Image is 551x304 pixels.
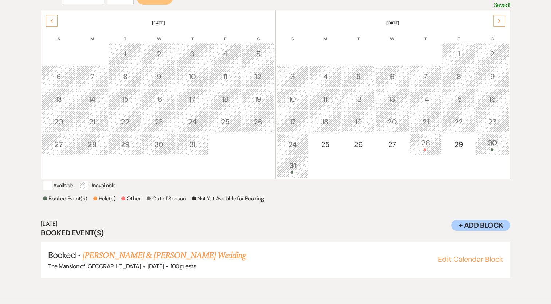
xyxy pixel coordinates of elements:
[146,116,172,127] div: 23
[410,27,442,42] th: T
[379,116,405,127] div: 20
[313,139,337,150] div: 25
[180,139,204,150] div: 31
[213,116,237,127] div: 25
[281,94,305,105] div: 10
[494,0,510,10] p: Saved!
[281,71,305,82] div: 3
[146,94,172,105] div: 16
[180,48,204,59] div: 3
[109,27,142,42] th: T
[342,27,375,42] th: T
[480,116,505,127] div: 23
[79,181,115,190] p: Unavailable
[41,220,510,228] h6: [DATE]
[48,249,76,261] span: Booked
[83,249,246,262] a: [PERSON_NAME] & [PERSON_NAME] Wedding
[43,194,87,203] p: Booked Event(s)
[213,94,237,105] div: 18
[180,71,204,82] div: 10
[277,11,509,26] th: [DATE]
[476,27,509,42] th: S
[480,71,505,82] div: 9
[346,94,371,105] div: 12
[146,48,172,59] div: 2
[246,94,271,105] div: 19
[80,116,104,127] div: 21
[213,48,237,59] div: 4
[277,27,309,42] th: S
[43,181,73,190] p: Available
[246,48,271,59] div: 5
[42,11,274,26] th: [DATE]
[446,116,471,127] div: 22
[209,27,241,42] th: F
[313,71,337,82] div: 4
[446,48,471,59] div: 1
[176,27,208,42] th: T
[313,94,337,105] div: 11
[180,94,204,105] div: 17
[480,94,505,105] div: 16
[93,194,116,203] p: Hold(s)
[42,27,75,42] th: S
[113,48,138,59] div: 1
[213,71,237,82] div: 11
[246,71,271,82] div: 12
[142,27,176,42] th: W
[170,262,196,270] span: 100 guests
[76,27,108,42] th: M
[281,139,305,150] div: 24
[438,256,503,263] button: Edit Calendar Block
[379,94,405,105] div: 13
[180,116,204,127] div: 24
[147,262,164,270] span: [DATE]
[242,27,275,42] th: S
[146,139,172,150] div: 30
[46,71,71,82] div: 6
[246,116,271,127] div: 26
[281,116,305,127] div: 17
[113,94,138,105] div: 15
[446,71,471,82] div: 8
[346,139,371,150] div: 26
[480,137,505,151] div: 30
[414,94,438,105] div: 14
[192,194,264,203] p: Not Yet Available for Booking
[113,71,138,82] div: 8
[41,228,510,238] h3: Booked Event(s)
[113,116,138,127] div: 22
[446,94,471,105] div: 15
[281,160,305,174] div: 31
[113,139,138,150] div: 29
[346,116,371,127] div: 19
[147,194,186,203] p: Out of Season
[313,116,337,127] div: 18
[309,27,341,42] th: M
[121,194,141,203] p: Other
[446,139,471,150] div: 29
[80,139,104,150] div: 28
[442,27,475,42] th: F
[379,71,405,82] div: 6
[480,48,505,59] div: 2
[375,27,409,42] th: W
[46,139,71,150] div: 27
[46,94,71,105] div: 13
[46,116,71,127] div: 20
[414,137,438,151] div: 28
[414,116,438,127] div: 21
[414,71,438,82] div: 7
[80,94,104,105] div: 14
[451,220,510,231] button: + Add Block
[346,71,371,82] div: 5
[146,71,172,82] div: 9
[80,71,104,82] div: 7
[379,139,405,150] div: 27
[48,262,141,270] span: The Mansion of [GEOGRAPHIC_DATA]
